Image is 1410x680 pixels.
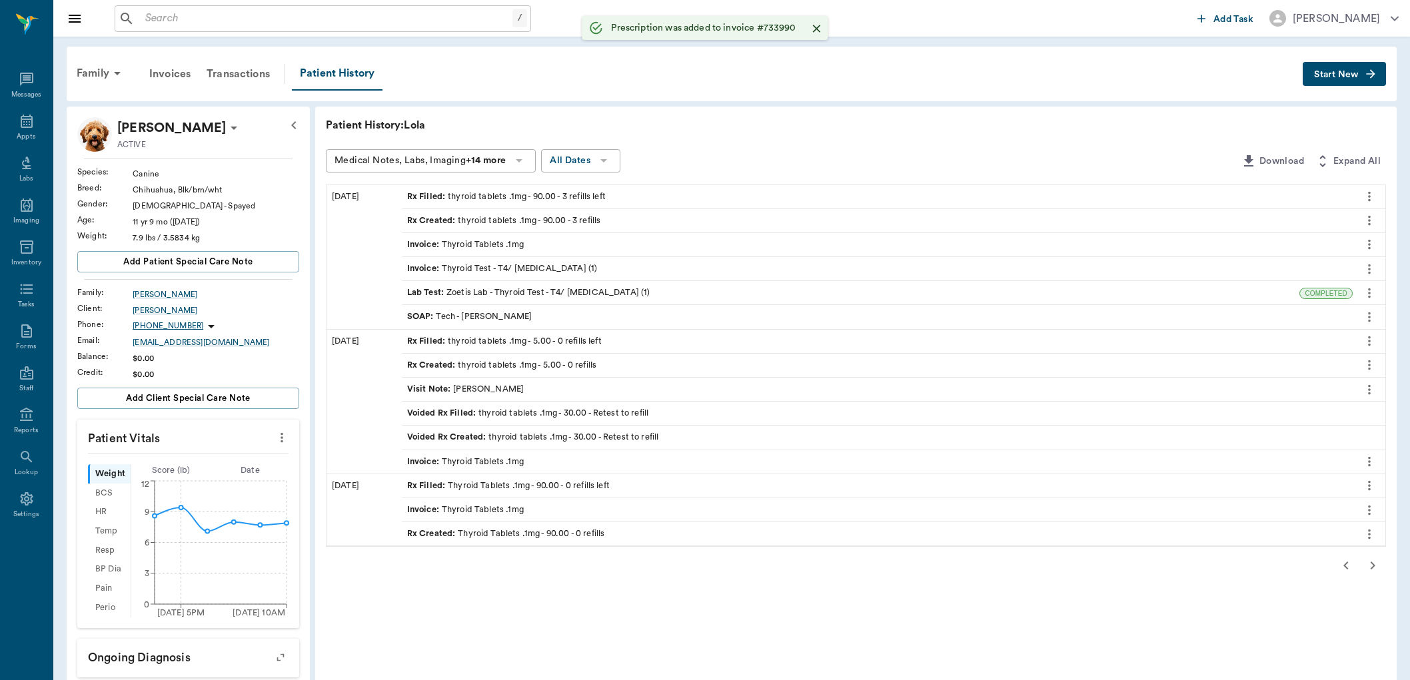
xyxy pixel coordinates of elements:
span: Invoice : [407,238,442,251]
div: [DATE] [327,474,402,546]
button: All Dates [541,149,620,172]
span: Invoice : [407,262,442,275]
div: Zoetis Lab - Thyroid Test - T4/ [MEDICAL_DATA] (1) [407,286,650,299]
tspan: 3 [145,569,149,577]
div: Phone : [77,318,133,330]
span: Add patient Special Care Note [123,254,253,269]
div: Weight [88,464,131,484]
div: Inventory [11,258,41,268]
button: more [1359,474,1380,497]
p: [PHONE_NUMBER] [133,320,203,332]
button: more [271,426,293,449]
p: Ongoing diagnosis [77,639,299,672]
span: Rx Filled : [407,480,448,492]
div: Pain [88,579,131,598]
div: $0.00 [133,352,299,364]
div: thyroid tablets .1mg - 90.00 - 3 refills left [407,190,606,203]
div: Staff [19,384,33,394]
button: more [1359,354,1380,376]
tspan: [DATE] 10AM [233,609,285,617]
span: Invoice : [407,456,442,468]
button: Add client Special Care Note [77,388,299,409]
p: ACTIVE [117,139,146,151]
span: Add client Special Care Note [126,391,251,406]
a: [PERSON_NAME] [133,288,299,300]
div: Weight : [77,230,133,242]
div: [DEMOGRAPHIC_DATA] - Spayed [133,200,299,212]
div: Thyroid Tablets .1mg - 90.00 - 0 refills left [407,480,610,492]
span: Expand All [1333,153,1381,170]
span: Rx Created : [407,527,458,540]
tspan: 6 [145,539,149,547]
div: thyroid tablets .1mg - 90.00 - 3 refills [407,214,601,227]
button: more [1359,209,1380,232]
tspan: 0 [144,600,149,608]
tspan: [DATE] 5PM [157,609,205,617]
a: Patient History [292,57,382,91]
button: more [1359,378,1380,401]
div: Prescription was added to invoice #733990 [611,16,796,40]
b: +14 more [466,156,506,165]
div: Lola Conley [117,117,226,139]
span: Voided Rx Created : [407,431,489,444]
div: Lookup [15,468,38,478]
div: thyroid tablets .1mg - 30.00 - Retest to refill [407,407,649,420]
div: Labs [19,174,33,184]
span: Invoice : [407,504,442,516]
a: Invoices [141,58,199,90]
div: Forms [16,342,36,352]
div: [DATE] [327,185,402,329]
button: [PERSON_NAME] [1259,6,1409,31]
span: Lab Test : [407,286,446,299]
span: Rx Created : [407,359,458,372]
div: Chihuahua, Blk/brn/wht [133,184,299,196]
div: Gender : [77,198,133,210]
button: Download [1235,149,1309,174]
div: thyroid tablets .1mg - 5.00 - 0 refills [407,359,597,372]
div: Family [69,57,133,89]
span: SOAP : [407,310,436,323]
div: Settings [13,510,40,519]
a: [EMAIL_ADDRESS][DOMAIN_NAME] [133,336,299,348]
span: Voided Rx Filled : [407,407,479,420]
a: [PERSON_NAME] [133,304,299,316]
div: thyroid tablets .1mg - 5.00 - 0 refills left [407,335,602,348]
span: Rx Filled : [407,190,448,203]
div: BCS [88,484,131,503]
div: Tech - [PERSON_NAME] [407,310,532,323]
div: Date [211,464,290,477]
button: Add Task [1192,6,1259,31]
span: COMPLETED [1300,288,1352,298]
button: Close [807,19,827,39]
p: [PERSON_NAME] [117,117,226,139]
div: Thyroid Test - T4/ [MEDICAL_DATA] (1) [407,262,598,275]
button: more [1359,282,1380,304]
div: Thyroid Tablets .1mg [407,504,524,516]
button: more [1359,258,1380,280]
div: Thyroid Tablets .1mg [407,238,524,251]
div: Breed : [77,182,133,194]
div: 11 yr 9 mo ([DATE]) [133,216,299,228]
div: $0.00 [133,368,299,380]
div: Balance : [77,350,133,362]
tspan: 9 [145,508,149,515]
button: more [1359,499,1380,521]
button: more [1359,306,1380,328]
p: Patient Vitals [77,420,299,453]
span: Rx Filled : [407,335,448,348]
iframe: Intercom live chat [13,635,45,667]
img: Profile Image [77,117,112,152]
div: Age : [77,214,133,226]
div: Thyroid Tablets .1mg [407,456,524,468]
div: BP Dia [88,560,131,579]
tspan: 12 [141,480,149,488]
div: Messages [11,90,42,100]
div: Imaging [13,216,39,226]
div: Thyroid Tablets .1mg - 90.00 - 0 refills [407,527,605,540]
div: Score ( lb ) [131,464,211,477]
div: Medical Notes, Labs, Imaging [335,153,506,169]
button: more [1359,233,1380,256]
div: Reports [14,426,39,436]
